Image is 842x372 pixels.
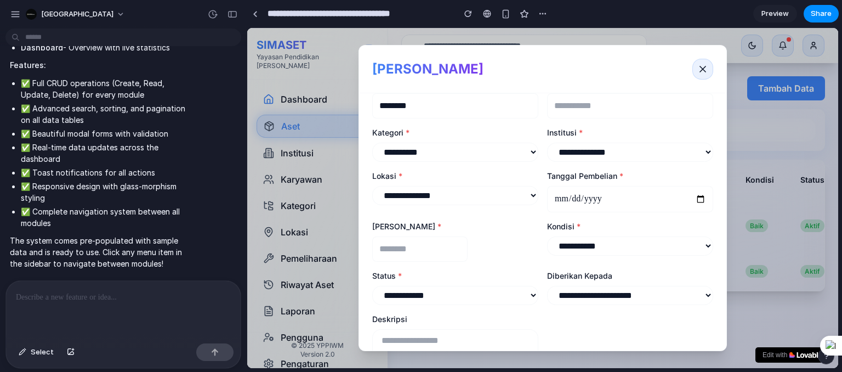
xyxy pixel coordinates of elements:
button: Select [13,343,59,361]
p: The system comes pre-populated with sample data and is ready to use. Click any menu item in the s... [10,235,193,269]
label: Kategori [125,99,291,110]
label: Lokasi [125,143,291,154]
label: Kondisi [300,193,466,204]
h2: [PERSON_NAME] [125,32,236,50]
div: Outline [4,4,160,14]
button: × [578,318,583,330]
li: ✅ Advanced search, sorting, and pagination on all data tables [21,103,193,126]
li: ✅ Real-time data updates across the dashboard [21,142,193,165]
span: [GEOGRAPHIC_DATA] [41,9,113,20]
button: [GEOGRAPHIC_DATA] [21,5,130,23]
li: ✅ Responsive design with glass-morphism styling [21,181,193,204]
li: ✅ Full CRUD operations (Create, Read, Update, Delete) for every module [21,77,193,100]
label: Font Size [4,66,38,76]
li: ✅ Toast notifications for all actions [21,167,193,178]
li: - Overview with live statistics [21,42,193,53]
li: ✅ Beautiful modal forms with validation [21,128,193,139]
a: Preview [753,5,797,22]
label: Institusi [300,99,466,110]
span: Preview [761,8,789,19]
label: Deskripsi [125,286,291,297]
h3: Style [4,35,160,47]
span: Share [811,8,832,19]
label: Status [125,243,291,253]
strong: Features: [10,60,46,70]
span: 16 px [13,76,31,86]
button: Share [804,5,839,22]
a: Back to Top [16,14,59,24]
li: ✅ Complete navigation system between all modules [21,206,193,229]
label: Diberikan Kepada [300,243,466,253]
strong: Dashboard [21,43,63,52]
label: [PERSON_NAME] [125,193,291,204]
span: Edit with [515,322,540,332]
span: Select [31,347,54,358]
label: Tanggal Pembelian [300,143,466,154]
